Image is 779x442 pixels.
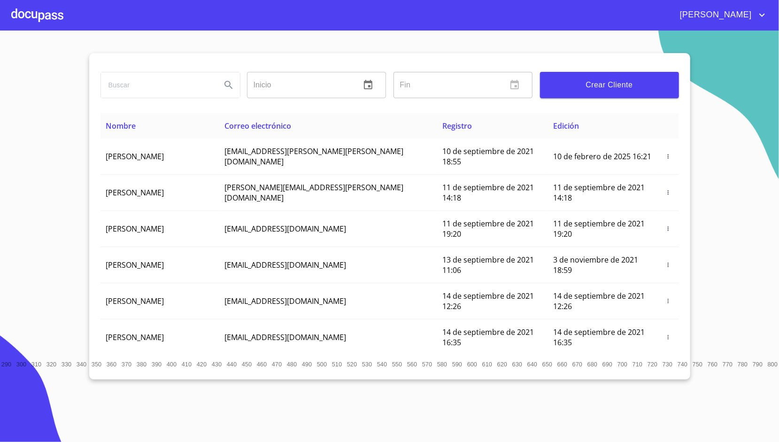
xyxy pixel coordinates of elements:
span: 640 [527,361,537,368]
span: 11 de septiembre de 2021 14:18 [553,182,645,203]
span: 710 [632,361,642,368]
button: 740 [675,357,690,372]
button: 420 [194,357,209,372]
button: 700 [615,357,630,372]
button: 430 [209,357,224,372]
span: [EMAIL_ADDRESS][PERSON_NAME][PERSON_NAME][DOMAIN_NAME] [224,146,403,167]
span: 630 [512,361,522,368]
span: [PERSON_NAME] [106,187,164,198]
span: 790 [753,361,763,368]
span: 13 de septiembre de 2021 11:06 [442,255,534,275]
span: 520 [347,361,357,368]
span: 600 [467,361,477,368]
span: 430 [212,361,222,368]
button: 750 [690,357,705,372]
span: 650 [542,361,552,368]
button: 480 [285,357,300,372]
button: 500 [315,357,330,372]
span: 590 [452,361,462,368]
span: 760 [708,361,717,368]
span: [PERSON_NAME] [106,332,164,342]
button: 530 [360,357,375,372]
button: 690 [600,357,615,372]
button: 350 [89,357,104,372]
button: 780 [735,357,750,372]
span: 480 [287,361,297,368]
span: 470 [272,361,282,368]
span: 390 [152,361,162,368]
button: 710 [630,357,645,372]
span: 510 [332,361,342,368]
span: 750 [693,361,702,368]
span: 500 [317,361,327,368]
span: 320 [46,361,56,368]
span: 690 [602,361,612,368]
span: 14 de septiembre de 2021 12:26 [553,291,645,311]
button: 380 [134,357,149,372]
span: 290 [1,361,11,368]
span: 330 [62,361,71,368]
span: 3 de noviembre de 2021 18:59 [553,255,638,275]
span: 14 de septiembre de 2021 16:35 [442,327,534,348]
span: [EMAIL_ADDRESS][DOMAIN_NAME] [224,296,346,306]
span: [PERSON_NAME] [106,296,164,306]
span: [PERSON_NAME] [673,8,756,23]
button: 330 [59,357,74,372]
button: 660 [555,357,570,372]
button: 680 [585,357,600,372]
button: 410 [179,357,194,372]
button: 570 [420,357,435,372]
button: 640 [525,357,540,372]
span: Crear Cliente [548,78,671,92]
span: [EMAIL_ADDRESS][DOMAIN_NAME] [224,260,346,270]
span: 550 [392,361,402,368]
span: 420 [197,361,207,368]
button: 620 [495,357,510,372]
button: Crear Cliente [540,72,679,98]
button: 610 [480,357,495,372]
span: Nombre [106,121,136,131]
button: 720 [645,357,660,372]
button: 580 [435,357,450,372]
span: 380 [137,361,147,368]
span: 610 [482,361,492,368]
span: 440 [227,361,237,368]
button: 650 [540,357,555,372]
span: 450 [242,361,252,368]
span: 14 de septiembre de 2021 12:26 [442,291,534,311]
button: 400 [164,357,179,372]
span: 360 [107,361,116,368]
span: 530 [362,361,372,368]
button: 590 [450,357,465,372]
span: 730 [663,361,672,368]
button: 510 [330,357,345,372]
span: 780 [738,361,748,368]
button: Search [217,74,240,96]
span: Correo electrónico [224,121,291,131]
button: 630 [510,357,525,372]
span: 660 [557,361,567,368]
span: 410 [182,361,192,368]
span: 490 [302,361,312,368]
span: 10 de febrero de 2025 16:21 [553,151,651,162]
button: 600 [465,357,480,372]
button: 770 [720,357,735,372]
button: 320 [44,357,59,372]
span: 580 [437,361,447,368]
button: 790 [750,357,765,372]
span: 460 [257,361,267,368]
span: 700 [617,361,627,368]
button: 370 [119,357,134,372]
button: 310 [29,357,44,372]
span: 310 [31,361,41,368]
button: 760 [705,357,720,372]
span: 370 [122,361,131,368]
button: 540 [375,357,390,372]
span: 340 [77,361,86,368]
span: Edición [553,121,579,131]
span: 770 [723,361,733,368]
span: 11 de septiembre de 2021 14:18 [442,182,534,203]
span: Registro [442,121,472,131]
span: 350 [92,361,101,368]
span: [PERSON_NAME][EMAIL_ADDRESS][PERSON_NAME][DOMAIN_NAME] [224,182,403,203]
